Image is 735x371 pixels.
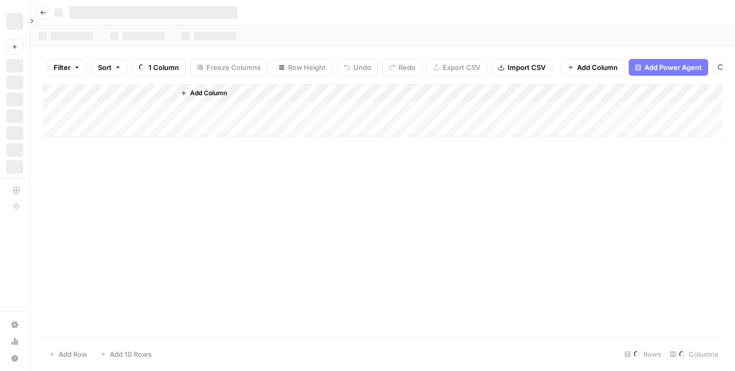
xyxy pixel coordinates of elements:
button: Add Column [561,59,624,76]
span: Sort [98,62,112,73]
button: Freeze Columns [190,59,267,76]
span: Filter [54,62,71,73]
span: Add Power Agent [644,62,702,73]
a: Usage [6,333,23,350]
button: Redo [382,59,422,76]
button: Undo [337,59,378,76]
span: Add Column [190,88,227,98]
span: 1 Column [148,62,179,73]
span: Add Column [577,62,618,73]
button: Help + Support [6,350,23,367]
button: Import CSV [491,59,552,76]
span: Freeze Columns [206,62,261,73]
button: Add Row [43,346,94,363]
span: Import CSV [508,62,545,73]
span: Export CSV [443,62,480,73]
button: Add Power Agent [629,59,708,76]
button: Export CSV [426,59,487,76]
button: Add Column [176,86,231,100]
button: Row Height [272,59,333,76]
a: Settings [6,316,23,333]
span: Add 10 Rows [110,349,152,359]
div: Columns [666,346,722,363]
span: Undo [353,62,371,73]
span: Redo [399,62,415,73]
button: Filter [47,59,87,76]
button: 1 Column [132,59,186,76]
span: Row Height [288,62,326,73]
span: Add Row [58,349,87,359]
button: Sort [91,59,128,76]
button: Add 10 Rows [94,346,158,363]
div: Rows [620,346,666,363]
